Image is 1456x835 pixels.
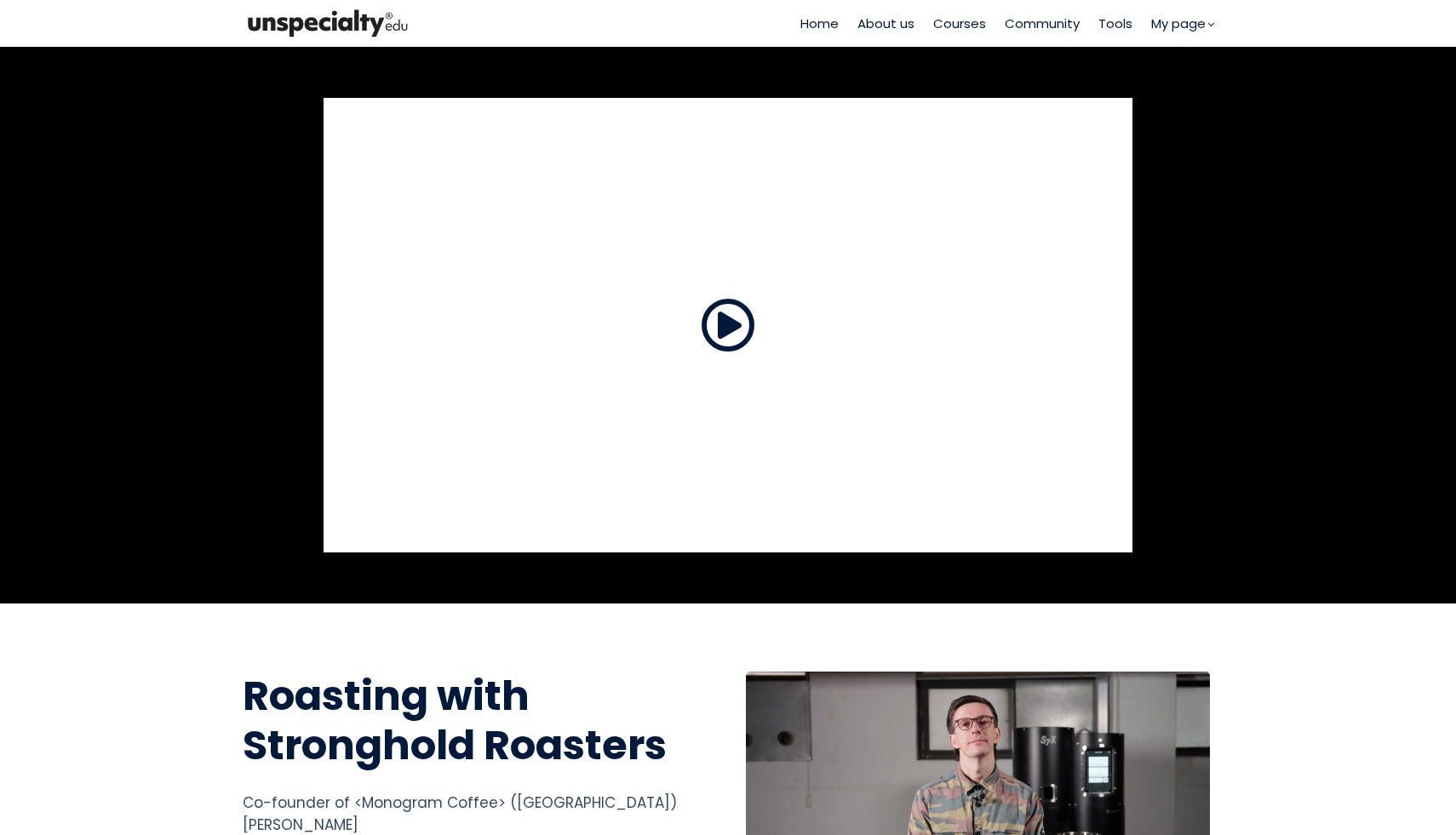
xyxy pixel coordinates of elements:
[933,14,986,33] a: Courses
[243,6,413,41] img: bc390a18feecddb333977e298b3a00a1.png
[1098,14,1132,33] a: Tools
[1151,14,1213,33] a: My page
[1005,14,1080,33] a: Community
[243,672,708,769] h1: Roasting with Stronghold Roasters
[1151,14,1206,33] span: My page
[857,14,914,33] a: About us
[800,14,839,33] a: Home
